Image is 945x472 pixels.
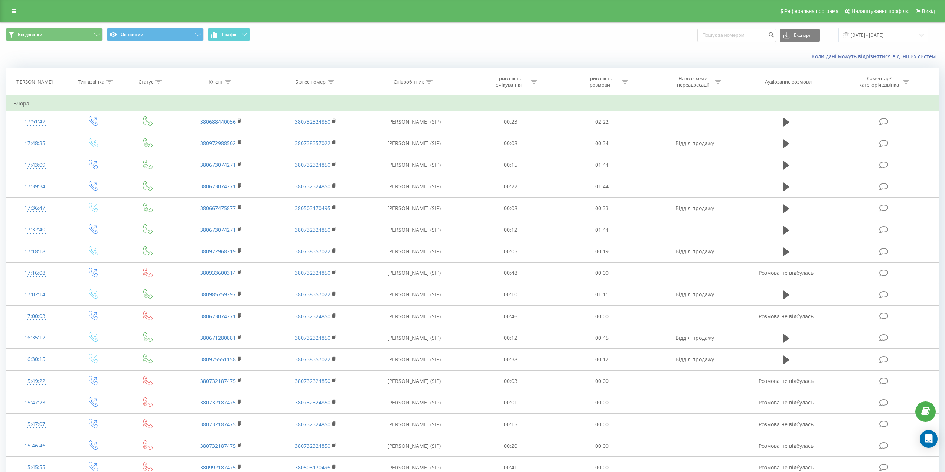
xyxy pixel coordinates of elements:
td: 00:10 [465,284,556,305]
a: 380503170495 [295,464,330,471]
td: 00:48 [465,262,556,284]
a: 380732187475 [200,442,236,449]
div: 15:46:46 [13,439,57,453]
div: 17:16:08 [13,266,57,280]
button: Всі дзвінки [6,28,103,41]
a: Коли дані можуть відрізнятися вiд інших систем [812,53,939,60]
td: [PERSON_NAME] (SIP) [363,349,465,370]
td: 00:12 [465,327,556,349]
span: Розмова не відбулась [759,269,814,276]
div: 17:36:47 [13,201,57,215]
td: 01:44 [556,176,647,197]
td: Відділ продажу [647,284,742,305]
td: 00:12 [556,349,647,370]
a: 380972988502 [200,140,236,147]
td: 00:12 [465,219,556,241]
button: Експорт [780,29,820,42]
td: [PERSON_NAME] (SIP) [363,111,465,133]
a: 380738357022 [295,140,330,147]
div: 15:49:22 [13,374,57,388]
div: Співробітник [394,79,424,85]
span: Розмова не відбулась [759,377,814,384]
span: Вихід [922,8,935,14]
span: Налаштування профілю [851,8,909,14]
td: 00:08 [465,198,556,219]
td: [PERSON_NAME] (SIP) [363,154,465,176]
td: [PERSON_NAME] (SIP) [363,262,465,284]
td: [PERSON_NAME] (SIP) [363,327,465,349]
td: [PERSON_NAME] (SIP) [363,198,465,219]
div: 17:18:18 [13,244,57,259]
td: 00:38 [465,349,556,370]
a: 380732324850 [295,399,330,406]
a: 380975551158 [200,356,236,363]
div: 17:43:09 [13,158,57,172]
td: 00:33 [556,198,647,219]
div: Назва схеми переадресації [673,75,713,88]
td: 00:08 [465,133,556,154]
td: 00:00 [556,435,647,457]
button: Основний [107,28,204,41]
a: 380732187475 [200,399,236,406]
a: 380673074271 [200,313,236,320]
td: [PERSON_NAME] (SIP) [363,241,465,262]
a: 380738357022 [295,291,330,298]
td: 02:22 [556,111,647,133]
a: 380738357022 [295,248,330,255]
td: Відділ продажу [647,133,742,154]
td: 00:15 [465,154,556,176]
a: 380732324850 [295,421,330,428]
td: Відділ продажу [647,327,742,349]
td: [PERSON_NAME] (SIP) [363,414,465,435]
a: 380732324850 [295,226,330,233]
td: Відділ продажу [647,349,742,370]
td: 00:00 [556,370,647,392]
a: 380503170495 [295,205,330,212]
td: 01:44 [556,154,647,176]
a: 380667475877 [200,205,236,212]
div: 17:00:03 [13,309,57,323]
td: 00:45 [556,327,647,349]
a: 380738357022 [295,356,330,363]
div: 17:51:42 [13,114,57,129]
td: [PERSON_NAME] (SIP) [363,133,465,154]
div: 16:35:12 [13,331,57,345]
a: 380732324850 [295,161,330,168]
a: 380732324850 [295,334,330,341]
td: 00:00 [556,414,647,435]
span: Розмова не відбулась [759,399,814,406]
span: Розмова не відбулась [759,421,814,428]
td: [PERSON_NAME] (SIP) [363,392,465,413]
a: 380673074271 [200,183,236,190]
td: 00:23 [465,111,556,133]
td: Відділ продажу [647,241,742,262]
a: 380673074271 [200,226,236,233]
div: Клієнт [209,79,223,85]
td: [PERSON_NAME] (SIP) [363,435,465,457]
div: 15:47:07 [13,417,57,432]
a: 380673074271 [200,161,236,168]
span: Розмова не відбулась [759,464,814,471]
td: 00:46 [465,306,556,327]
div: 17:39:34 [13,179,57,194]
div: Статус [139,79,153,85]
a: 380732324850 [295,183,330,190]
td: 00:22 [465,176,556,197]
span: Реферальна програма [784,8,839,14]
div: Бізнес номер [295,79,326,85]
div: 17:02:14 [13,287,57,302]
td: [PERSON_NAME] (SIP) [363,284,465,305]
td: Вчора [6,96,939,111]
td: 01:44 [556,219,647,241]
div: Аудіозапис розмови [765,79,812,85]
a: 380688440056 [200,118,236,125]
div: Тип дзвінка [78,79,104,85]
a: 380671280881 [200,334,236,341]
span: Всі дзвінки [18,32,42,38]
td: 00:34 [556,133,647,154]
div: Тривалість розмови [580,75,620,88]
a: 380732324850 [295,118,330,125]
div: Тривалість очікування [489,75,529,88]
td: 00:00 [556,306,647,327]
div: 16:30:15 [13,352,57,367]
